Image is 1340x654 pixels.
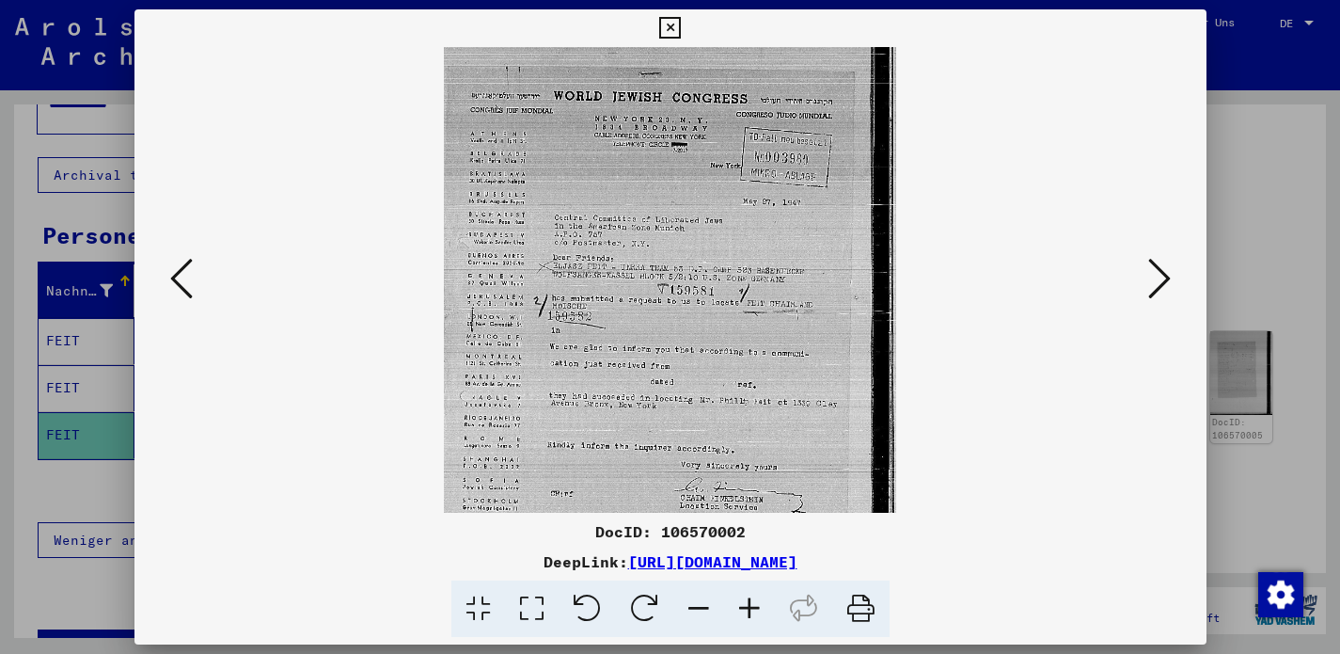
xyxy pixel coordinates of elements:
[134,520,1206,543] div: DocID: 106570002
[628,552,797,571] a: [URL][DOMAIN_NAME]
[134,550,1206,573] div: DeepLink:
[444,47,896,654] img: 001.jpg
[1258,572,1303,617] img: Zustimmung ändern
[1257,571,1302,616] div: Zustimmung ändern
